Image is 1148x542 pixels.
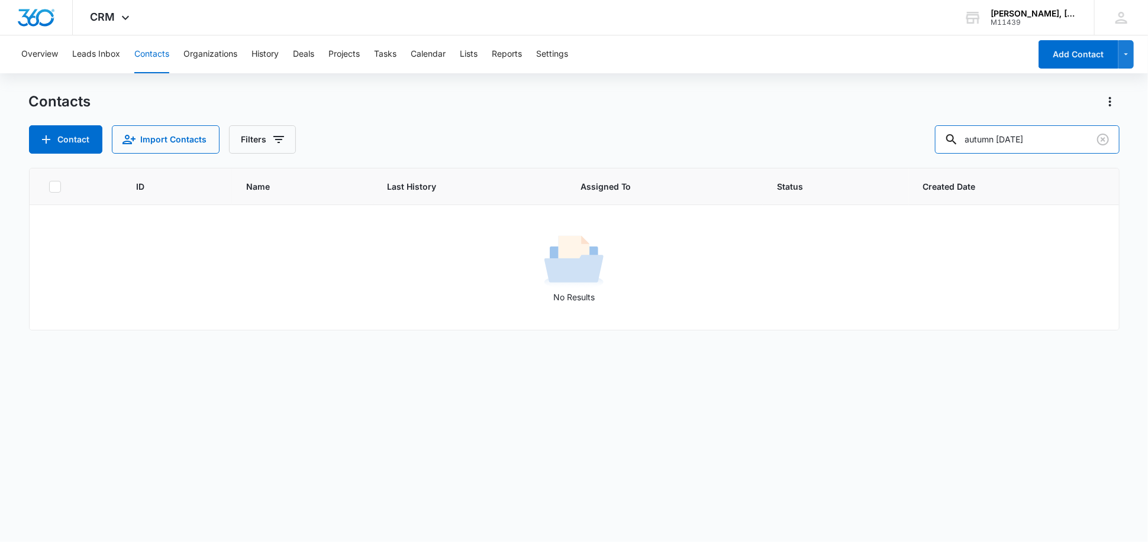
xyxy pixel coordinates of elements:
[1094,130,1112,149] button: Clear
[492,35,522,73] button: Reports
[91,11,115,23] span: CRM
[777,180,878,193] span: Status
[246,180,342,193] span: Name
[112,125,220,154] button: Import Contacts
[1039,40,1118,69] button: Add Contact
[328,35,360,73] button: Projects
[29,125,102,154] button: Add Contact
[21,35,58,73] button: Overview
[935,125,1120,154] input: Search Contacts
[991,9,1077,18] div: account name
[536,35,568,73] button: Settings
[183,35,237,73] button: Organizations
[251,35,279,73] button: History
[136,180,201,193] span: ID
[134,35,169,73] button: Contacts
[374,35,396,73] button: Tasks
[30,291,1118,303] p: No Results
[544,232,604,291] img: No Results
[581,180,731,193] span: Assigned To
[229,125,296,154] button: Filters
[1101,92,1120,111] button: Actions
[72,35,120,73] button: Leads Inbox
[991,18,1077,27] div: account id
[388,180,535,193] span: Last History
[293,35,314,73] button: Deals
[923,180,1083,193] span: Created Date
[460,35,478,73] button: Lists
[411,35,446,73] button: Calendar
[29,93,91,111] h1: Contacts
